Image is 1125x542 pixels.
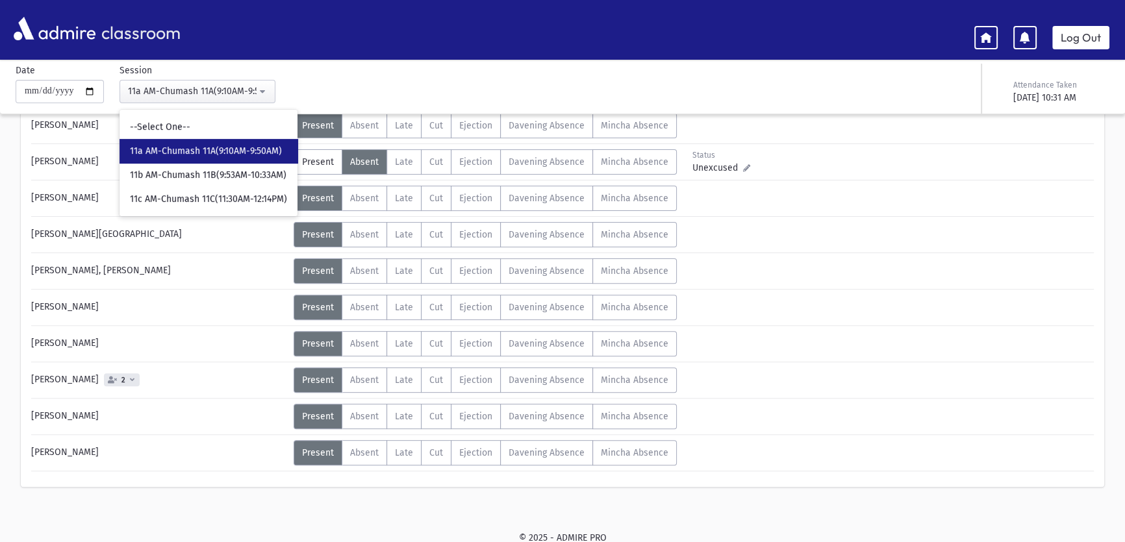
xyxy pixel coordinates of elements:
[601,447,668,458] span: Mincha Absence
[692,149,750,161] div: Status
[25,404,294,429] div: [PERSON_NAME]
[429,338,443,349] span: Cut
[25,149,294,175] div: [PERSON_NAME]
[25,258,294,284] div: [PERSON_NAME], [PERSON_NAME]
[429,265,443,277] span: Cut
[350,156,379,167] span: Absent
[350,193,379,204] span: Absent
[294,404,677,429] div: AttTypes
[294,367,677,393] div: AttTypes
[601,120,668,131] span: Mincha Absence
[601,375,668,386] span: Mincha Absence
[302,338,334,349] span: Present
[509,411,585,422] span: Davening Absence
[130,169,286,182] span: 11b AM-Chumash 11B(9:53AM-10:33AM)
[294,331,677,356] div: AttTypes
[692,161,743,175] span: Unexcused
[25,440,294,465] div: [PERSON_NAME]
[25,331,294,356] div: [PERSON_NAME]
[302,156,334,167] span: Present
[459,447,492,458] span: Ejection
[25,113,294,138] div: [PERSON_NAME]
[395,411,413,422] span: Late
[395,265,413,277] span: Late
[395,229,413,240] span: Late
[601,193,668,204] span: Mincha Absence
[429,193,443,204] span: Cut
[509,265,585,277] span: Davening Absence
[294,222,677,247] div: AttTypes
[302,447,334,458] span: Present
[1052,26,1109,49] a: Log Out
[350,302,379,313] span: Absent
[459,302,492,313] span: Ejection
[509,156,585,167] span: Davening Absence
[601,302,668,313] span: Mincha Absence
[350,411,379,422] span: Absent
[294,440,677,465] div: AttTypes
[350,229,379,240] span: Absent
[302,193,334,204] span: Present
[302,302,334,313] span: Present
[395,156,413,167] span: Late
[395,302,413,313] span: Late
[128,84,257,98] div: 11a AM-Chumash 11A(9:10AM-9:50AM)
[350,375,379,386] span: Absent
[395,120,413,131] span: Late
[302,265,334,277] span: Present
[25,222,294,247] div: [PERSON_NAME][GEOGRAPHIC_DATA]
[429,229,443,240] span: Cut
[509,447,585,458] span: Davening Absence
[294,113,677,138] div: AttTypes
[130,121,190,134] span: --Select One--
[1013,91,1107,105] div: [DATE] 10:31 AM
[25,186,294,211] div: [PERSON_NAME]
[459,338,492,349] span: Ejection
[120,80,275,103] button: 11a AM-Chumash 11A(9:10AM-9:50AM)
[1013,79,1107,91] div: Attendance Taken
[459,193,492,204] span: Ejection
[294,186,677,211] div: AttTypes
[459,156,492,167] span: Ejection
[302,375,334,386] span: Present
[395,193,413,204] span: Late
[16,64,35,77] label: Date
[459,229,492,240] span: Ejection
[459,120,492,131] span: Ejection
[294,149,677,175] div: AttTypes
[429,120,443,131] span: Cut
[429,411,443,422] span: Cut
[130,145,282,158] span: 11a AM-Chumash 11A(9:10AM-9:50AM)
[350,338,379,349] span: Absent
[302,120,334,131] span: Present
[395,375,413,386] span: Late
[99,12,181,46] span: classroom
[25,367,294,393] div: [PERSON_NAME]
[509,375,585,386] span: Davening Absence
[601,265,668,277] span: Mincha Absence
[350,265,379,277] span: Absent
[509,338,585,349] span: Davening Absence
[294,258,677,284] div: AttTypes
[459,375,492,386] span: Ejection
[395,447,413,458] span: Late
[509,193,585,204] span: Davening Absence
[120,64,152,77] label: Session
[350,447,379,458] span: Absent
[601,338,668,349] span: Mincha Absence
[459,411,492,422] span: Ejection
[130,193,287,206] span: 11c AM-Chumash 11C(11:30AM-12:14PM)
[302,411,334,422] span: Present
[601,411,668,422] span: Mincha Absence
[509,302,585,313] span: Davening Absence
[459,265,492,277] span: Ejection
[429,375,443,386] span: Cut
[10,14,99,43] img: AdmirePro
[429,447,443,458] span: Cut
[294,295,677,320] div: AttTypes
[25,295,294,320] div: [PERSON_NAME]
[601,156,668,167] span: Mincha Absence
[429,302,443,313] span: Cut
[601,229,668,240] span: Mincha Absence
[395,338,413,349] span: Late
